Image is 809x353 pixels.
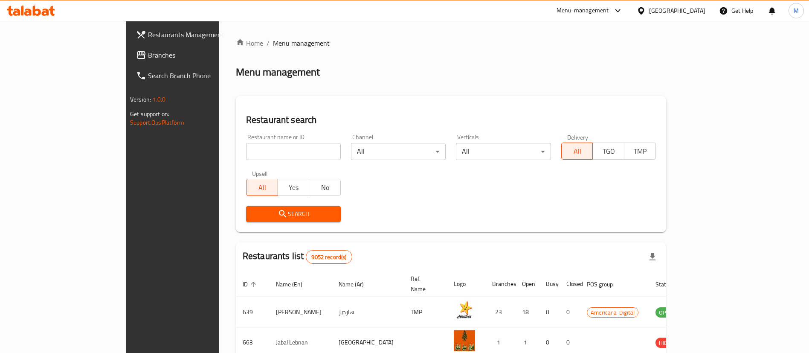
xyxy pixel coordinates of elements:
[246,114,656,126] h2: Restaurant search
[339,279,375,289] span: Name (Ar)
[130,117,184,128] a: Support.OpsPlatform
[252,170,268,176] label: Upsell
[485,297,515,327] td: 23
[454,330,475,351] img: Jabal Lebnan
[624,143,656,160] button: TMP
[148,29,254,40] span: Restaurants Management
[485,271,515,297] th: Branches
[351,143,446,160] div: All
[655,338,681,348] div: HIDDEN
[539,297,560,327] td: 0
[332,297,404,327] td: هارديز
[454,300,475,321] img: Hardee's
[246,206,341,222] button: Search
[567,134,589,140] label: Delivery
[243,279,259,289] span: ID
[246,179,278,196] button: All
[306,250,352,264] div: Total records count
[447,271,485,297] th: Logo
[236,38,666,48] nav: breadcrumb
[655,308,676,318] span: OPEN
[539,271,560,297] th: Busy
[306,253,351,261] span: 9052 record(s)
[148,70,254,81] span: Search Branch Phone
[560,271,580,297] th: Closed
[794,6,799,15] span: M
[628,145,652,158] span: TMP
[129,65,261,86] a: Search Branch Phone
[250,181,275,194] span: All
[243,250,352,264] h2: Restaurants list
[148,50,254,60] span: Branches
[587,308,638,318] span: Americana-Digital
[515,271,539,297] th: Open
[456,143,551,160] div: All
[561,143,593,160] button: All
[152,94,165,105] span: 1.0.0
[642,247,663,267] div: Export file
[655,338,681,348] span: HIDDEN
[129,24,261,45] a: Restaurants Management
[309,179,341,196] button: No
[596,145,621,158] span: TGO
[267,38,270,48] li: /
[592,143,624,160] button: TGO
[649,6,705,15] div: [GEOGRAPHIC_DATA]
[236,65,320,79] h2: Menu management
[565,145,590,158] span: All
[273,38,330,48] span: Menu management
[560,297,580,327] td: 0
[557,6,609,16] div: Menu-management
[278,179,310,196] button: Yes
[404,297,447,327] td: TMP
[253,209,334,219] span: Search
[130,94,151,105] span: Version:
[281,181,306,194] span: Yes
[587,279,624,289] span: POS group
[130,108,169,120] span: Get support on:
[411,274,437,294] span: Ref. Name
[655,279,683,289] span: Status
[129,45,261,65] a: Branches
[269,297,332,327] td: [PERSON_NAME]
[313,181,337,194] span: No
[246,143,341,160] input: Search for restaurant name or ID..
[276,279,313,289] span: Name (En)
[515,297,539,327] td: 18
